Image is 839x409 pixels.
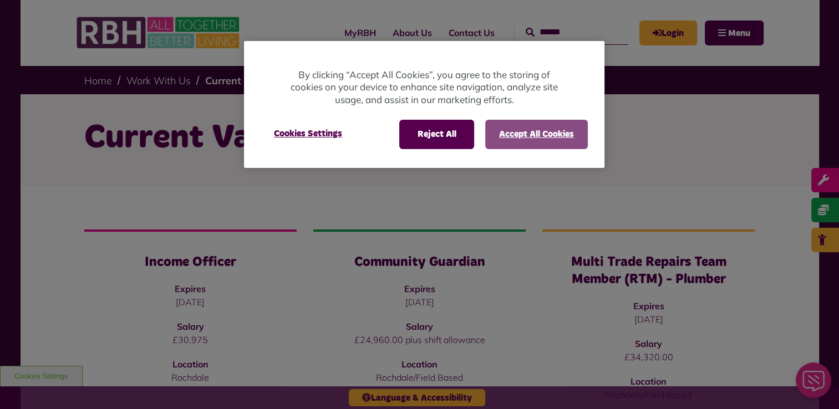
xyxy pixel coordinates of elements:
[244,41,604,168] div: Cookie banner
[261,120,355,147] button: Cookies Settings
[485,120,588,149] button: Accept All Cookies
[7,3,42,39] div: Close Web Assistant
[399,120,474,149] button: Reject All
[288,69,560,106] p: By clicking “Accept All Cookies”, you agree to the storing of cookies on your device to enhance s...
[244,41,604,168] div: Privacy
